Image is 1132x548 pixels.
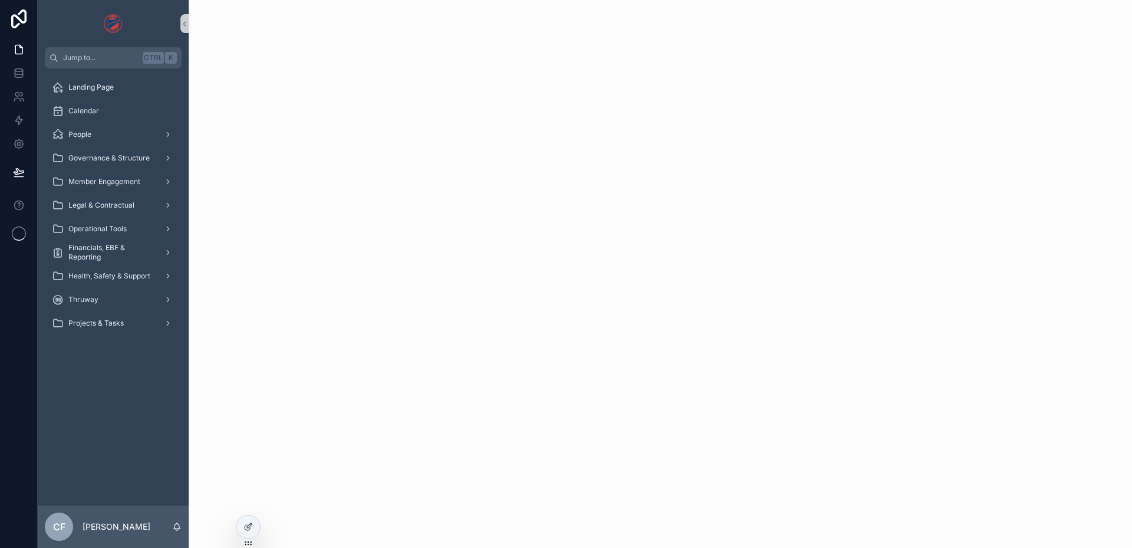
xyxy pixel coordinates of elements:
[143,52,164,64] span: Ctrl
[45,265,182,287] a: Health, Safety & Support
[68,106,99,116] span: Calendar
[104,14,123,33] img: App logo
[68,224,127,234] span: Operational Tools
[45,77,182,98] a: Landing Page
[45,289,182,310] a: Thruway
[166,53,176,63] span: K
[45,218,182,239] a: Operational Tools
[68,153,150,163] span: Governance & Structure
[45,100,182,122] a: Calendar
[45,171,182,192] a: Member Engagement
[68,243,154,262] span: Financials, EBF & Reporting
[45,313,182,334] a: Projects & Tasks
[83,521,150,533] p: [PERSON_NAME]
[45,242,182,263] a: Financials, EBF & Reporting
[45,47,182,68] button: Jump to...CtrlK
[45,195,182,216] a: Legal & Contractual
[45,147,182,169] a: Governance & Structure
[68,319,124,328] span: Projects & Tasks
[68,271,150,281] span: Health, Safety & Support
[68,177,140,186] span: Member Engagement
[45,124,182,145] a: People
[38,68,189,349] div: scrollable content
[53,520,65,534] span: CF
[68,130,91,139] span: People
[68,295,98,304] span: Thruway
[68,83,114,92] span: Landing Page
[68,201,134,210] span: Legal & Contractual
[63,53,138,63] span: Jump to...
